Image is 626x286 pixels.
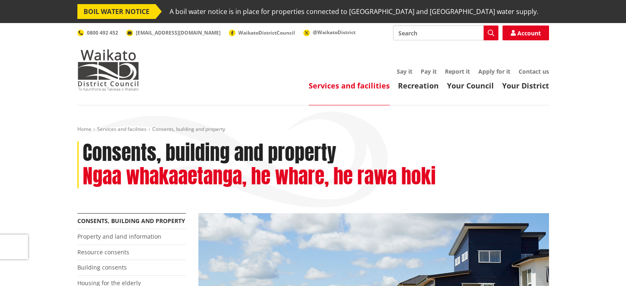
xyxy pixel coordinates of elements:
[77,4,156,19] span: BOIL WATER NOTICE
[126,29,221,36] a: [EMAIL_ADDRESS][DOMAIN_NAME]
[229,29,295,36] a: WaikatoDistrictCouncil
[77,217,185,225] a: Consents, building and property
[519,67,549,75] a: Contact us
[97,126,147,133] a: Services and facilities
[136,29,221,36] span: [EMAIL_ADDRESS][DOMAIN_NAME]
[83,165,436,188] h2: Ngaa whakaaetanga, he whare, he rawa hoki
[303,29,356,36] a: @WaikatoDistrict
[152,126,225,133] span: Consents, building and property
[238,29,295,36] span: WaikatoDistrictCouncil
[447,81,494,91] a: Your Council
[313,29,356,36] span: @WaikatoDistrict
[83,141,336,165] h1: Consents, building and property
[77,49,139,91] img: Waikato District Council - Te Kaunihera aa Takiwaa o Waikato
[77,248,129,256] a: Resource consents
[77,233,161,240] a: Property and land information
[503,26,549,40] a: Account
[445,67,470,75] a: Report it
[170,4,538,19] span: A boil water notice is in place for properties connected to [GEOGRAPHIC_DATA] and [GEOGRAPHIC_DAT...
[478,67,510,75] a: Apply for it
[77,263,127,271] a: Building consents
[393,26,498,40] input: Search input
[502,81,549,91] a: Your District
[77,29,118,36] a: 0800 492 452
[309,81,390,91] a: Services and facilities
[87,29,118,36] span: 0800 492 452
[421,67,437,75] a: Pay it
[398,81,439,91] a: Recreation
[397,67,412,75] a: Say it
[77,126,549,133] nav: breadcrumb
[77,126,91,133] a: Home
